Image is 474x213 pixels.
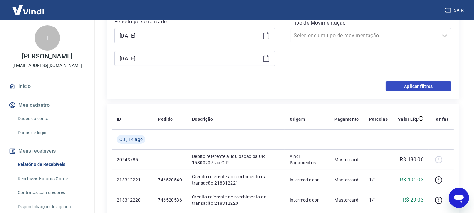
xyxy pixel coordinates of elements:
[120,54,260,63] input: Data final
[398,116,418,122] p: Valor Líq.
[8,144,87,158] button: Meus recebíveis
[386,81,451,91] button: Aplicar filtros
[15,158,87,171] a: Relatório de Recebíveis
[117,197,148,203] p: 218312220
[158,116,173,122] p: Pedido
[400,176,424,184] p: R$ 101,03
[369,116,388,122] p: Parcelas
[8,0,49,20] img: Vindi
[290,177,325,183] p: Intermediador
[292,19,450,27] label: Tipo de Movimentação
[192,173,279,186] p: Crédito referente ao recebimento da transação 218312221
[15,172,87,185] a: Recebíveis Futuros Online
[334,156,359,163] p: Mastercard
[334,197,359,203] p: Mastercard
[114,18,275,26] p: Período personalizado
[158,197,182,203] p: 746520536
[444,4,466,16] button: Sair
[290,197,325,203] p: Intermediador
[192,153,279,166] p: Débito referente à liquidação da UR 15800207 via CIP
[369,197,388,203] p: 1/1
[117,156,148,163] p: 20243785
[120,31,260,40] input: Data inicial
[192,194,279,206] p: Crédito referente ao recebimento da transação 218312220
[8,98,87,112] button: Meu cadastro
[117,116,121,122] p: ID
[403,196,423,204] p: R$ 29,03
[334,177,359,183] p: Mastercard
[8,79,87,93] a: Início
[449,188,469,208] iframe: Botão para abrir a janela de mensagens
[369,177,388,183] p: 1/1
[290,153,325,166] p: Vindi Pagamentos
[15,126,87,139] a: Dados de login
[119,136,143,143] span: Qui, 14 ago
[334,116,359,122] p: Pagamento
[399,156,423,163] p: -R$ 130,06
[12,62,82,69] p: [EMAIL_ADDRESS][DOMAIN_NAME]
[22,53,72,60] p: [PERSON_NAME]
[15,112,87,125] a: Dados da conta
[192,116,213,122] p: Descrição
[35,25,60,51] div: I
[290,116,305,122] p: Origem
[117,177,148,183] p: 218312221
[15,186,87,199] a: Contratos com credores
[434,116,449,122] p: Tarifas
[369,156,388,163] p: -
[158,177,182,183] p: 746520540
